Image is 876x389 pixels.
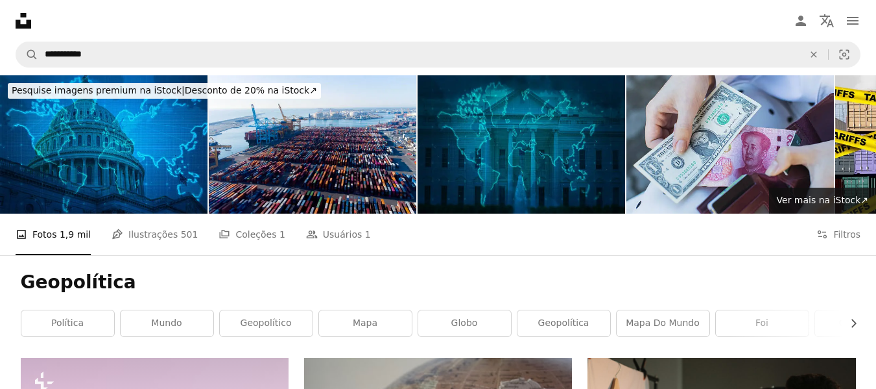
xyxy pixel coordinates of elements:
button: rolar lista para a direita [842,310,856,336]
form: Pesquise conteúdo visual em todo o site [16,42,860,68]
a: mundo [121,310,213,336]
a: mapa [319,310,412,336]
span: 501 [181,227,198,242]
span: Pesquise imagens premium na iStock | [12,85,185,95]
a: geopolítico [220,310,313,336]
button: Filtros [816,214,860,255]
button: Menu [840,8,866,34]
span: Ver mais na iStock ↗ [777,195,868,205]
a: Início — Unsplash [16,13,31,29]
a: Coleções 1 [219,214,285,255]
a: Entrar / Cadastrar-se [788,8,814,34]
button: Idioma [814,8,840,34]
span: Desconto de 20% na iStock ↗ [12,85,317,95]
button: Pesquise na Unsplash [16,42,38,67]
a: mapa do mundo [617,310,709,336]
span: 1 [279,227,285,242]
img: Port of Barcelona [209,75,416,214]
span: 1 [365,227,371,242]
a: política [21,310,114,336]
a: Usuários 1 [306,214,371,255]
h1: Geopolítica [21,271,856,294]
a: Foi [716,310,809,336]
a: geopolítica [517,310,610,336]
button: Pesquisa visual [829,42,860,67]
a: Ilustrações 501 [112,214,198,255]
a: Ver mais na iStock↗ [769,188,876,214]
button: Limpar [799,42,828,67]
img: Dólar e Yuan. Guerra Tarifária [626,75,834,214]
a: globo [418,310,511,336]
img: Tarifas sobre Mercadorias de Importação de Sanções do Comércio Global [418,75,625,214]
